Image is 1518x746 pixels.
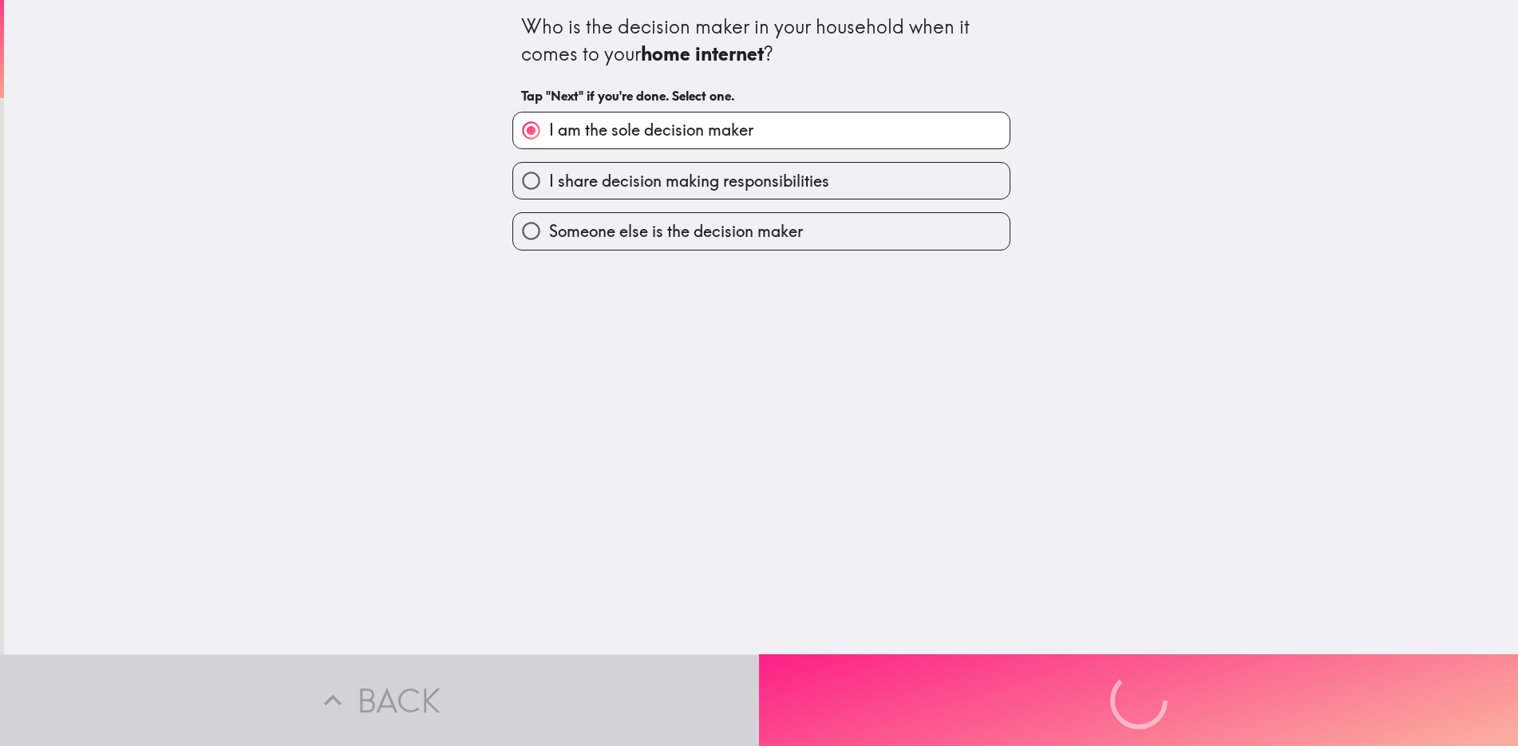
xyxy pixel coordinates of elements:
[549,170,829,192] span: I share decision making responsibilities
[549,220,803,243] span: Someone else is the decision maker
[513,213,1010,249] button: Someone else is the decision maker
[521,87,1002,105] h6: Tap "Next" if you're done. Select one.
[521,14,1002,67] div: Who is the decision maker in your household when it comes to your ?
[513,112,1010,148] button: I am the sole decision maker
[641,41,764,65] b: home internet
[513,163,1010,199] button: I share decision making responsibilities
[549,119,753,141] span: I am the sole decision maker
